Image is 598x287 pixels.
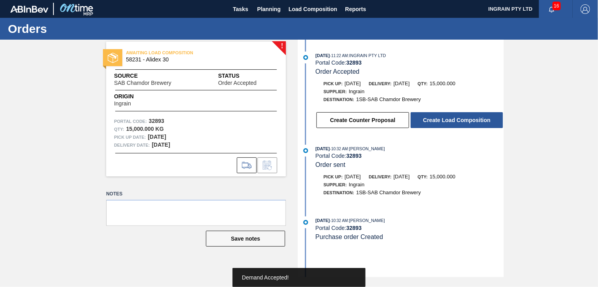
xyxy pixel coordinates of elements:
span: 15,000.000 [430,80,455,86]
div: Portal Code: [316,153,504,159]
span: Purchase order Created [316,233,383,240]
img: Logout [581,4,590,14]
img: status [108,53,118,63]
span: Demand Accepted! [242,274,289,281]
span: [DATE] [394,174,410,180]
span: AWAITING LOAD COMPOSITION [126,49,237,57]
div: Go to Load Composition [237,157,257,173]
span: 1SB-SAB Chamdor Brewery [356,189,421,195]
span: [DATE] [316,53,330,58]
span: Pick up: [324,81,343,86]
h1: Orders [8,24,149,33]
span: - 10:32 AM [330,218,348,223]
span: 1SB-SAB Chamdor Brewery [356,96,421,102]
img: TNhmsLtSVTkK8tSr43FrP2fwEKptu5GPRR3wAAAABJRU5ErkJggg== [10,6,48,13]
span: Tasks [232,4,249,14]
span: : INGRAIN PTY LTD [348,53,386,58]
span: 16 [552,2,561,10]
span: - 11:22 AM [330,54,348,58]
span: Ingrain [349,88,365,94]
span: [DATE] [316,218,330,223]
span: : [PERSON_NAME] [348,146,385,151]
span: : [PERSON_NAME] [348,218,385,223]
strong: [DATE] [148,134,166,140]
span: Delivery Date: [114,141,150,149]
span: Pick up: [324,174,343,179]
span: Destination: [324,190,354,195]
img: atual [303,148,308,153]
img: atual [303,55,308,60]
strong: 15,000.000 KG [126,126,164,132]
span: Qty: [418,81,428,86]
span: Qty: [418,174,428,179]
img: atual [303,220,308,225]
span: [DATE] [345,174,361,180]
span: Supplier: [324,89,347,94]
button: Create Counter Proposal [316,112,409,128]
span: Load Composition [289,4,337,14]
strong: [DATE] [152,142,170,148]
span: Order sent [316,161,346,168]
button: Save notes [206,231,285,247]
span: Supplier: [324,182,347,187]
label: Notes [106,188,286,200]
strong: 32893 [149,118,164,124]
span: [DATE] [345,80,361,86]
span: Delivery: [369,174,391,179]
span: SAB Chamdor Brewery [114,80,171,86]
span: Ingrain [114,101,131,107]
span: Ingrain [349,182,365,188]
span: Order Accepted [316,68,360,75]
span: Source [114,72,195,80]
span: Destination: [324,97,354,102]
span: Status [218,72,278,80]
span: Qty : [114,125,124,133]
span: Planning [257,4,281,14]
span: Order Accepted [218,80,257,86]
span: 15,000.000 [430,174,455,180]
strong: 32893 [346,153,362,159]
div: Portal Code: [316,59,504,66]
span: Delivery: [369,81,391,86]
strong: 32893 [346,59,362,66]
div: Inform order change [257,157,277,173]
span: Portal Code: [114,117,147,125]
button: Notifications [539,4,564,15]
strong: 32893 [346,225,362,231]
span: [DATE] [316,146,330,151]
span: [DATE] [394,80,410,86]
button: Create Load Composition [411,112,503,128]
span: Reports [345,4,366,14]
span: Pick up Date: [114,133,146,141]
span: 58231 - Alidex 30 [126,57,270,63]
span: Origin [114,92,151,101]
span: - 10:32 AM [330,147,348,151]
div: Portal Code: [316,225,504,231]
